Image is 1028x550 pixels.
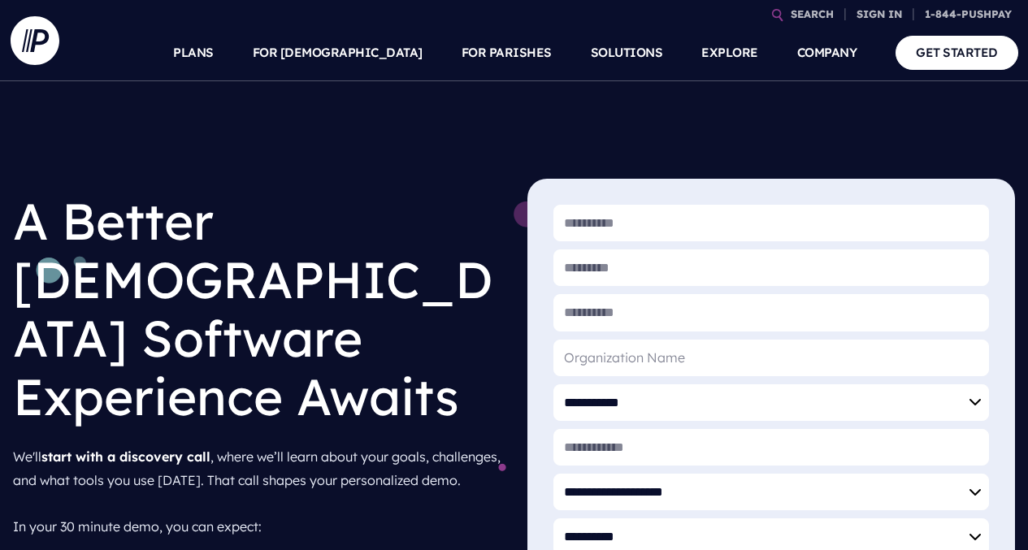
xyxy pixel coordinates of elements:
a: SOLUTIONS [591,24,663,81]
a: EXPLORE [701,24,758,81]
a: COMPANY [797,24,857,81]
h1: A Better [DEMOGRAPHIC_DATA] Software Experience Awaits [13,179,501,439]
a: PLANS [173,24,214,81]
a: FOR PARISHES [462,24,552,81]
input: Organization Name [553,340,990,376]
a: GET STARTED [896,36,1018,69]
a: FOR [DEMOGRAPHIC_DATA] [253,24,423,81]
strong: start with a discovery call [41,448,210,465]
